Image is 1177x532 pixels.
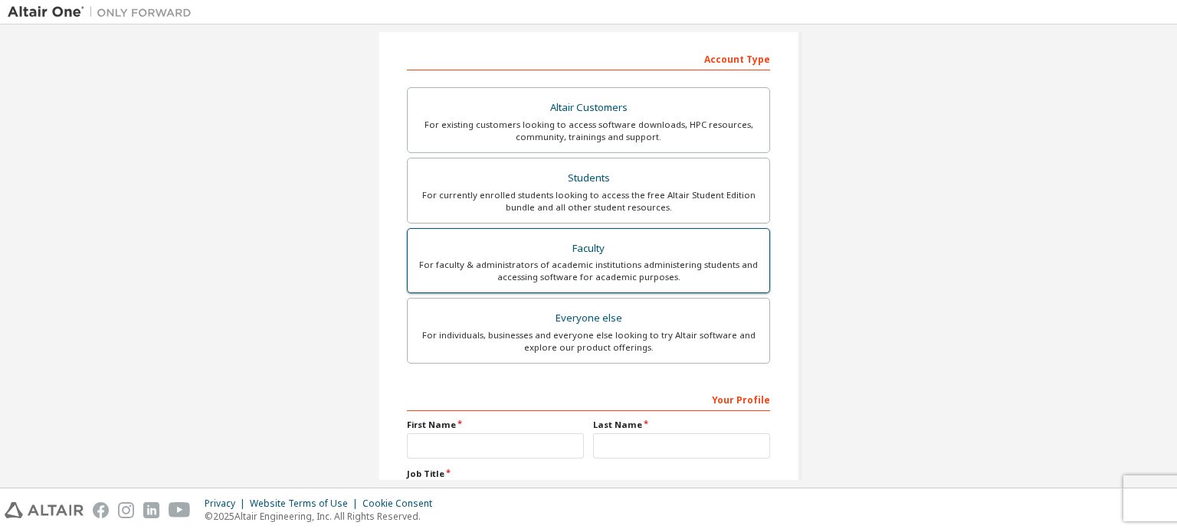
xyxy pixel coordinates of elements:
p: © 2025 Altair Engineering, Inc. All Rights Reserved. [205,510,441,523]
img: altair_logo.svg [5,502,84,518]
div: For currently enrolled students looking to access the free Altair Student Edition bundle and all ... [417,189,760,214]
div: Cookie Consent [362,498,441,510]
div: For faculty & administrators of academic institutions administering students and accessing softwa... [417,259,760,283]
label: Last Name [593,419,770,431]
img: instagram.svg [118,502,134,518]
div: Website Terms of Use [250,498,362,510]
div: Privacy [205,498,250,510]
div: Students [417,168,760,189]
img: facebook.svg [93,502,109,518]
div: For individuals, businesses and everyone else looking to try Altair software and explore our prod... [417,329,760,354]
img: linkedin.svg [143,502,159,518]
label: Job Title [407,468,770,480]
div: Faculty [417,238,760,259]
img: youtube.svg [169,502,191,518]
label: First Name [407,419,584,431]
img: Altair One [8,5,199,20]
div: Altair Customers [417,97,760,119]
div: Account Type [407,46,770,70]
div: For existing customers looking to access software downloads, HPC resources, community, trainings ... [417,119,760,143]
div: Everyone else [417,308,760,329]
div: Your Profile [407,387,770,411]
